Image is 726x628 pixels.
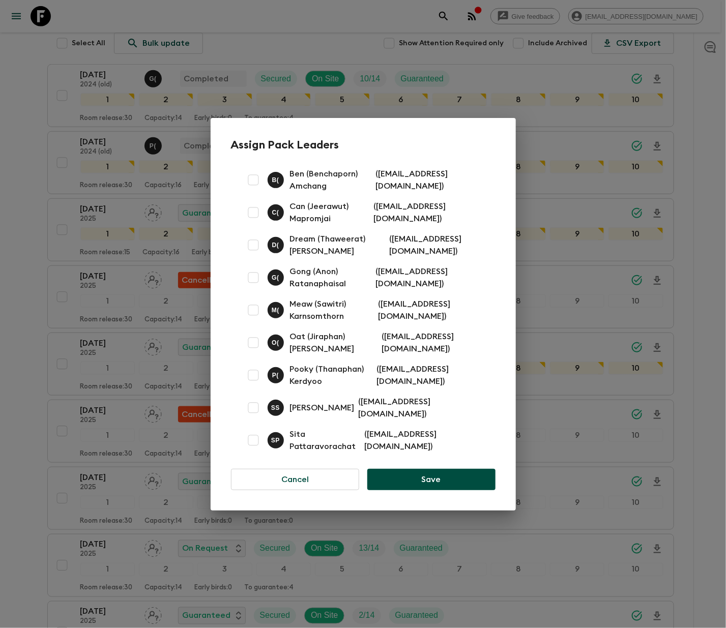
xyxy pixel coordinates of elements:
[290,363,372,387] p: Pooky (Thanaphan) Kerdyoo
[389,233,483,257] p: ( [EMAIL_ADDRESS][DOMAIN_NAME] )
[272,241,279,249] p: D (
[272,339,279,347] p: O (
[375,265,483,290] p: ( [EMAIL_ADDRESS][DOMAIN_NAME] )
[272,176,279,184] p: B (
[375,168,483,192] p: ( [EMAIL_ADDRESS][DOMAIN_NAME] )
[365,428,483,453] p: ( [EMAIL_ADDRESS][DOMAIN_NAME] )
[290,428,361,453] p: Sita Pattaravorachat
[271,404,280,412] p: S S
[231,469,360,490] button: Cancel
[290,168,372,192] p: Ben (Benchaporn) Amchang
[359,396,483,420] p: ( [EMAIL_ADDRESS][DOMAIN_NAME] )
[272,306,279,314] p: M (
[373,200,483,225] p: ( [EMAIL_ADDRESS][DOMAIN_NAME] )
[290,402,355,414] p: [PERSON_NAME]
[382,331,483,355] p: ( [EMAIL_ADDRESS][DOMAIN_NAME] )
[290,265,372,290] p: Gong (Anon) Ratanaphaisal
[290,331,378,355] p: Oat (Jiraphan) [PERSON_NAME]
[272,371,279,379] p: P (
[290,200,370,225] p: Can (Jeerawut) Mapromjai
[231,138,496,152] h2: Assign Pack Leaders
[290,233,385,257] p: Dream (Thaweerat) [PERSON_NAME]
[367,469,495,490] button: Save
[376,363,483,387] p: ( [EMAIL_ADDRESS][DOMAIN_NAME] )
[378,298,483,322] p: ( [EMAIL_ADDRESS][DOMAIN_NAME] )
[290,298,374,322] p: Meaw (Sawitri) Karnsomthorn
[272,274,279,282] p: G (
[271,436,280,444] p: S P
[272,208,279,217] p: C (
